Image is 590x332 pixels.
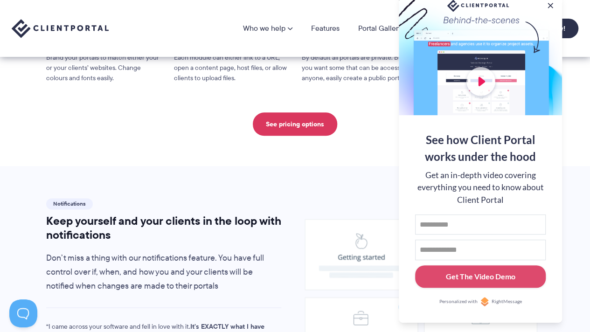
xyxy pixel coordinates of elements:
a: Features [311,25,340,32]
p: Each module can either link to a URL, open a content page, host files, or allow clients to upload... [174,53,289,83]
a: Portal Gallery [358,25,402,32]
span: Personalized with [439,298,477,305]
p: Don’t miss a thing with our notifications feature. You have full control over if, when, and how y... [46,251,282,293]
a: Personalized withRightMessage [415,297,546,306]
span: RightMessage [492,298,522,305]
button: Get The Video Demo [415,265,546,288]
a: Who we help [243,25,292,32]
img: Personalized with RightMessage [480,297,489,306]
p: By default all portals are private. But if you want some that can be accessed by anyone, easily c... [302,53,416,83]
h2: Keep yourself and your clients in the loop with notifications [46,214,282,242]
iframe: Toggle Customer Support [9,299,37,327]
span: Notifications [46,198,93,209]
div: Get The Video Demo [446,271,515,282]
div: Get an in-depth video covering everything you need to know about Client Portal [415,169,546,206]
div: See how Client Portal works under the hood [415,131,546,165]
p: Brand your portals to match either your or your clients’ websites. Change colours and fonts easily. [46,53,161,83]
a: See pricing options [253,112,337,136]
